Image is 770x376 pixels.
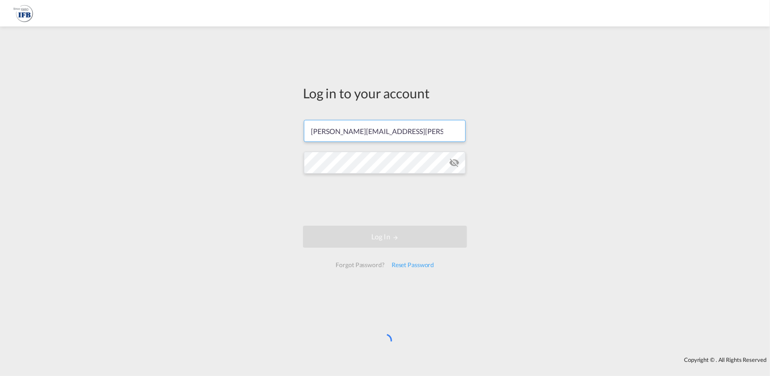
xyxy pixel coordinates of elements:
[13,4,33,23] img: b628ab10256c11eeb52753acbc15d091.png
[449,157,460,168] md-icon: icon-eye-off
[318,182,452,217] iframe: reCAPTCHA
[303,226,467,248] button: LOGIN
[304,120,466,142] input: Enter email/phone number
[332,257,388,273] div: Forgot Password?
[303,84,467,102] div: Log in to your account
[388,257,438,273] div: Reset Password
